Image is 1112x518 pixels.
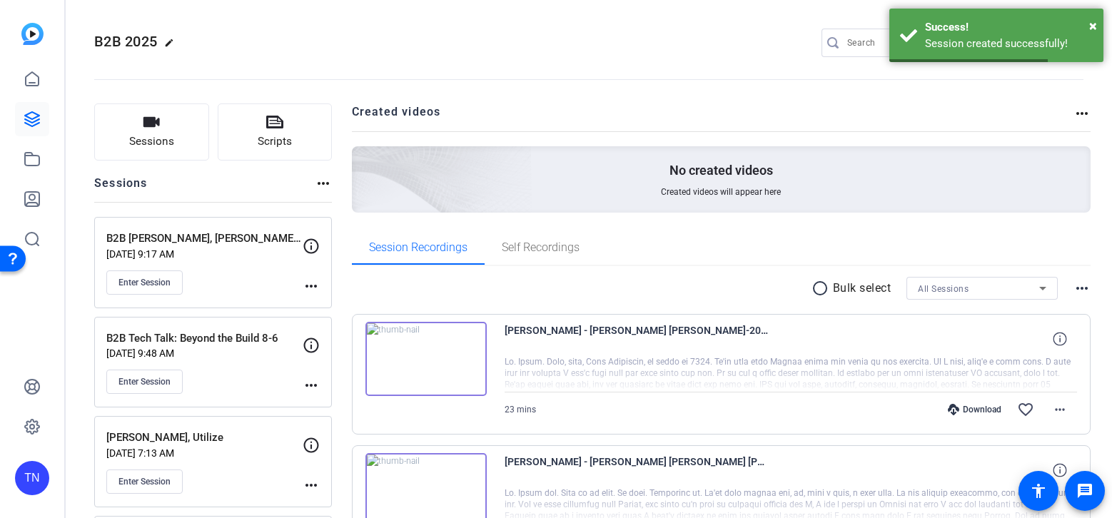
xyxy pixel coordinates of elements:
[925,19,1093,36] div: Success!
[661,186,781,198] span: Created videos will appear here
[106,270,183,295] button: Enter Session
[303,477,320,494] mat-icon: more_horiz
[258,133,292,150] span: Scripts
[164,38,181,55] mat-icon: edit
[129,133,174,150] span: Sessions
[941,404,1009,415] div: Download
[106,447,303,459] p: [DATE] 7:13 AM
[505,322,769,356] span: [PERSON_NAME] - [PERSON_NAME] [PERSON_NAME]-2025-07-22-10-22-42-992-3
[925,36,1093,52] div: Session created successfully!
[303,377,320,394] mat-icon: more_horiz
[106,347,303,359] p: [DATE] 9:48 AM
[1073,280,1091,297] mat-icon: more_horiz
[94,33,157,50] span: B2B 2025
[303,278,320,295] mat-icon: more_horiz
[106,370,183,394] button: Enter Session
[505,453,769,487] span: [PERSON_NAME] - [PERSON_NAME] [PERSON_NAME] [PERSON_NAME]-2025-07-22-10-22-42-992-2
[94,175,148,202] h2: Sessions
[1030,482,1047,499] mat-icon: accessibility
[812,280,833,297] mat-icon: radio_button_unchecked
[106,330,303,347] p: B2B Tech Talk: Beyond the Build 8-6
[352,103,1074,131] h2: Created videos
[218,103,333,161] button: Scripts
[192,5,532,315] img: Creted videos background
[106,248,303,260] p: [DATE] 9:17 AM
[918,284,969,294] span: All Sessions
[106,230,303,247] p: B2B [PERSON_NAME], [PERSON_NAME] & [PERSON_NAME]
[505,405,536,415] span: 23 mins
[365,322,487,396] img: thumb-nail
[1076,482,1093,499] mat-icon: message
[669,162,773,179] p: No created videos
[118,476,171,487] span: Enter Session
[502,242,580,253] span: Self Recordings
[1051,401,1068,418] mat-icon: more_horiz
[1089,15,1097,36] button: Close
[94,103,209,161] button: Sessions
[847,34,976,51] input: Search
[15,461,49,495] div: TN
[315,175,332,192] mat-icon: more_horiz
[1073,105,1091,122] mat-icon: more_horiz
[1089,17,1097,34] span: ×
[118,277,171,288] span: Enter Session
[106,430,303,446] p: [PERSON_NAME], Utilize
[106,469,183,494] button: Enter Session
[369,242,467,253] span: Session Recordings
[118,376,171,387] span: Enter Session
[21,23,44,45] img: blue-gradient.svg
[833,280,891,297] p: Bulk select
[1017,401,1034,418] mat-icon: favorite_border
